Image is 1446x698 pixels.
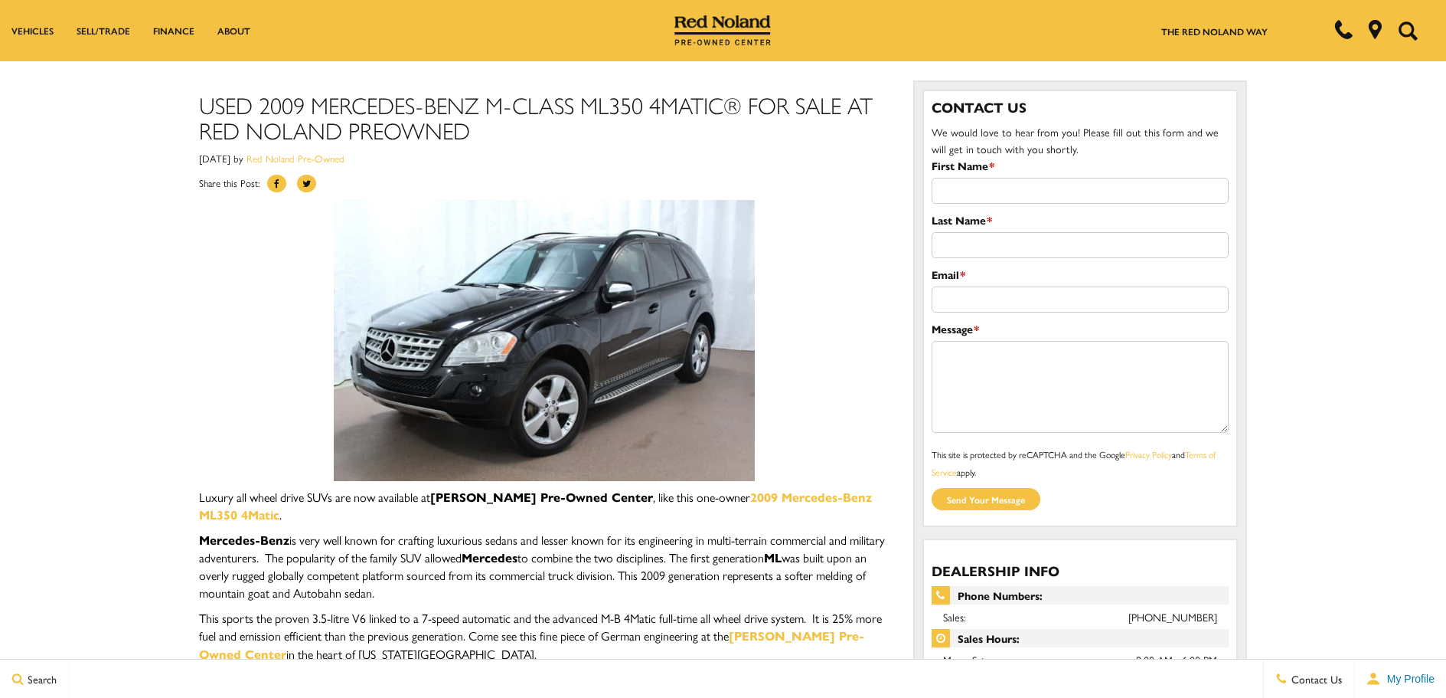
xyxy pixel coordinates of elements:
span: Mon - Sat [943,652,985,667]
button: Open user profile menu [1354,660,1446,698]
span: is very well known for crafting luxurious sedans and lesser known for its engineering in multi-te... [199,531,885,601]
strong: ML [764,549,782,566]
strong: Mercedes [462,549,517,566]
span: [DATE] [199,151,230,165]
label: First Name [932,157,994,174]
label: Message [932,320,979,337]
span: Phone Numbers: [932,586,1229,605]
a: Privacy Policy [1125,447,1172,461]
span: My Profile [1381,673,1435,685]
h3: Contact Us [932,99,1229,116]
span: Sales Hours: [932,629,1229,647]
a: Terms of Service [932,447,1216,479]
span: This sports the proven 3.5-litre V6 linked to a 7-speed automatic and the advanced M-B 4Matic ful... [199,609,882,662]
label: Last Name [932,211,992,228]
strong: [PERSON_NAME] Pre-Owned Center [430,488,653,506]
a: Red Noland Pre-Owned [246,151,344,165]
label: Email [932,266,965,283]
span: 9:00 AM - 6:00 PM [1136,651,1217,668]
a: The Red Noland Way [1161,25,1268,38]
a: [PERSON_NAME] Pre-Owned Center [199,627,864,662]
a: 2009 Mercedes-Benz ML350 4Matic [199,488,872,523]
span: We would love to hear from you! Please fill out this form and we will get in touch with you shortly. [932,124,1219,156]
div: Share this Post: [199,175,890,200]
span: by [233,151,243,165]
span: Search [24,671,57,687]
span: Sales: [943,609,966,624]
strong: Mercedes-Benz [199,531,289,549]
a: Red Noland Pre-Owned [674,21,771,36]
img: Red Noland Pre-Owned [674,15,771,46]
img: Used 2009 Mercedes-Benz ML350 for sale Red Noland PreOwned Colorado Springs [334,200,755,481]
span: Contact Us [1288,671,1342,687]
a: [PHONE_NUMBER] [1128,609,1217,624]
input: Send your message [932,488,1040,510]
h3: Dealership Info [932,563,1229,578]
small: This site is protected by reCAPTCHA and the Google and apply. [932,447,1216,479]
button: Open the search field [1392,1,1423,61]
h1: Used 2009 Mercedes-Benz M-Class ML350 4MATIC® For Sale At Red Noland PreOwned [199,92,890,143]
span: Luxury all wheel drive SUVs are now available at , like this one-owner . [199,488,872,523]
